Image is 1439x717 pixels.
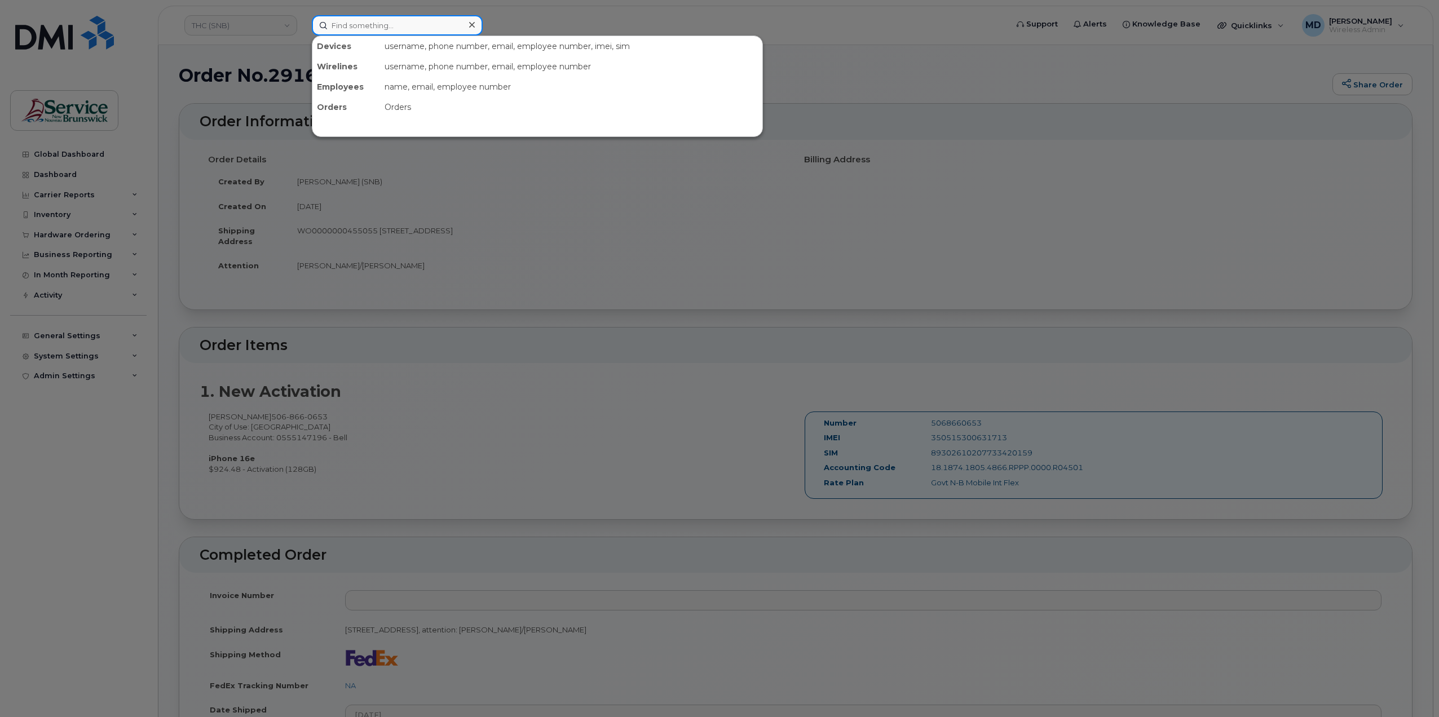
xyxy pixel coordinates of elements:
[380,56,762,77] div: username, phone number, email, employee number
[380,36,762,56] div: username, phone number, email, employee number, imei, sim
[312,36,380,56] div: Devices
[312,56,380,77] div: Wirelines
[312,77,380,97] div: Employees
[312,97,380,117] div: Orders
[380,97,762,117] div: Orders
[380,77,762,97] div: name, email, employee number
